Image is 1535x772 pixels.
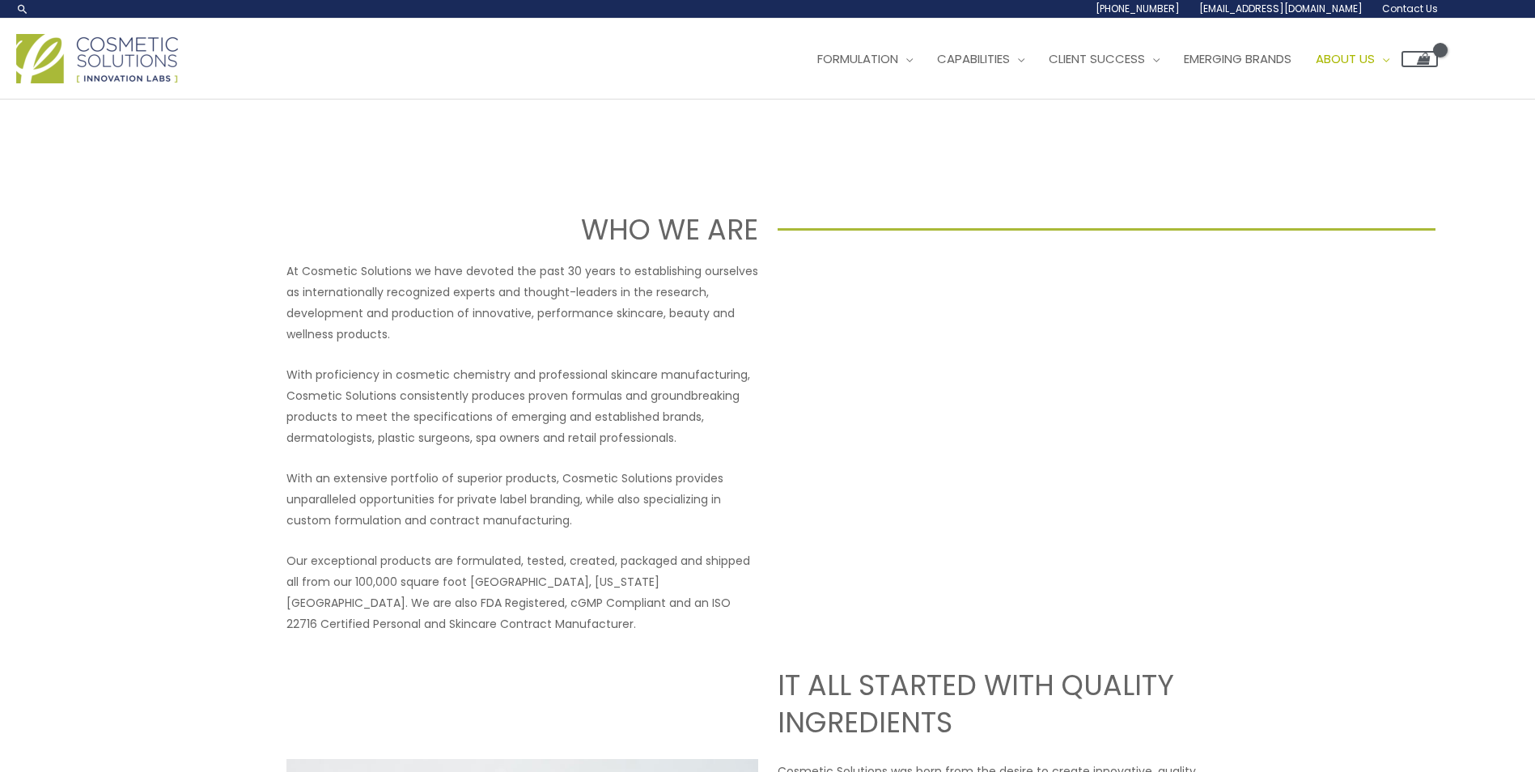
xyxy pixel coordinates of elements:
[16,34,178,83] img: Cosmetic Solutions Logo
[793,35,1438,83] nav: Site Navigation
[1199,2,1363,15] span: [EMAIL_ADDRESS][DOMAIN_NAME]
[1172,35,1304,83] a: Emerging Brands
[286,550,758,634] p: Our exceptional products are formulated, tested, created, packaged and shipped all from our 100,0...
[16,2,29,15] a: Search icon link
[286,261,758,345] p: At Cosmetic Solutions we have devoted the past 30 years to establishing ourselves as internationa...
[925,35,1037,83] a: Capabilities
[1037,35,1172,83] a: Client Success
[1316,50,1375,67] span: About Us
[100,210,757,249] h1: WHO WE ARE
[778,261,1249,526] iframe: Get to know Cosmetic Solutions Private Label Skin Care
[937,50,1010,67] span: Capabilities
[817,50,898,67] span: Formulation
[286,364,758,448] p: With proficiency in cosmetic chemistry and professional skincare manufacturing, Cosmetic Solution...
[1304,35,1401,83] a: About Us
[1401,51,1438,67] a: View Shopping Cart, empty
[1049,50,1145,67] span: Client Success
[286,468,758,531] p: With an extensive portfolio of superior products, Cosmetic Solutions provides unparalleled opport...
[1184,50,1291,67] span: Emerging Brands
[778,667,1249,740] h2: IT ALL STARTED WITH QUALITY INGREDIENTS
[805,35,925,83] a: Formulation
[1382,2,1438,15] span: Contact Us
[1096,2,1180,15] span: [PHONE_NUMBER]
